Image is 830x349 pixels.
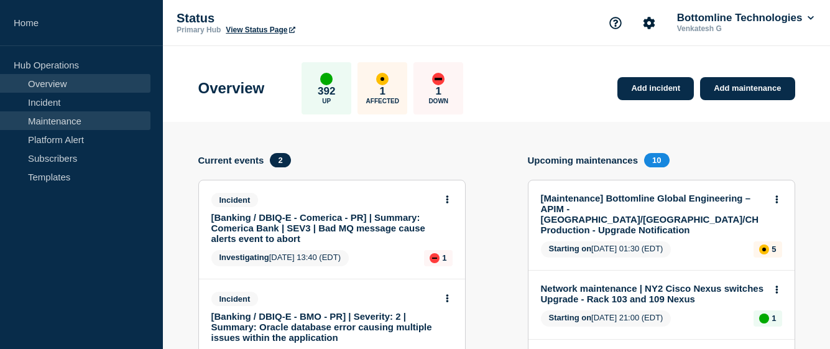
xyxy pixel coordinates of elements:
[430,253,440,263] div: down
[226,26,295,34] a: View Status Page
[644,153,669,167] span: 10
[541,283,765,304] a: Network maintenance | NY2 Cisco Nexus switches Upgrade - Rack 103 and 109 Nexus
[376,73,389,85] div: affected
[772,244,776,254] p: 5
[270,153,290,167] span: 2
[432,73,445,85] div: down
[320,73,333,85] div: up
[549,313,592,322] span: Starting on
[198,80,265,97] h1: Overview
[211,311,436,343] a: [Banking / DBIQ-E - BMO - PR] | Severity: 2 | Summary: Oracle database error causing multiple iss...
[211,250,349,266] span: [DATE] 13:40 (EDT)
[322,98,331,105] p: Up
[177,11,425,26] p: Status
[700,77,795,100] a: Add maintenance
[772,314,776,323] p: 1
[541,310,671,327] span: [DATE] 21:00 (EDT)
[541,241,671,258] span: [DATE] 01:30 (EDT)
[380,85,385,98] p: 1
[528,155,639,165] h4: Upcoming maintenances
[177,26,221,34] p: Primary Hub
[318,85,335,98] p: 392
[602,10,629,36] button: Support
[549,244,592,253] span: Starting on
[436,85,441,98] p: 1
[219,253,269,262] span: Investigating
[366,98,399,105] p: Affected
[428,98,448,105] p: Down
[759,244,769,254] div: affected
[541,193,765,235] a: [Maintenance] Bottomline Global Engineering – APIM - [GEOGRAPHIC_DATA]/[GEOGRAPHIC_DATA]/CH Produ...
[759,314,769,323] div: up
[211,212,436,244] a: [Banking / DBIQ-E - Comerica - PR] | Summary: Comerica Bank | SEV3 | Bad MQ message cause alerts ...
[211,292,259,306] span: Incident
[675,24,804,33] p: Venkatesh G
[636,10,662,36] button: Account settings
[198,155,264,165] h4: Current events
[211,193,259,207] span: Incident
[675,12,816,24] button: Bottomline Technologies
[442,253,446,263] p: 1
[617,77,694,100] a: Add incident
